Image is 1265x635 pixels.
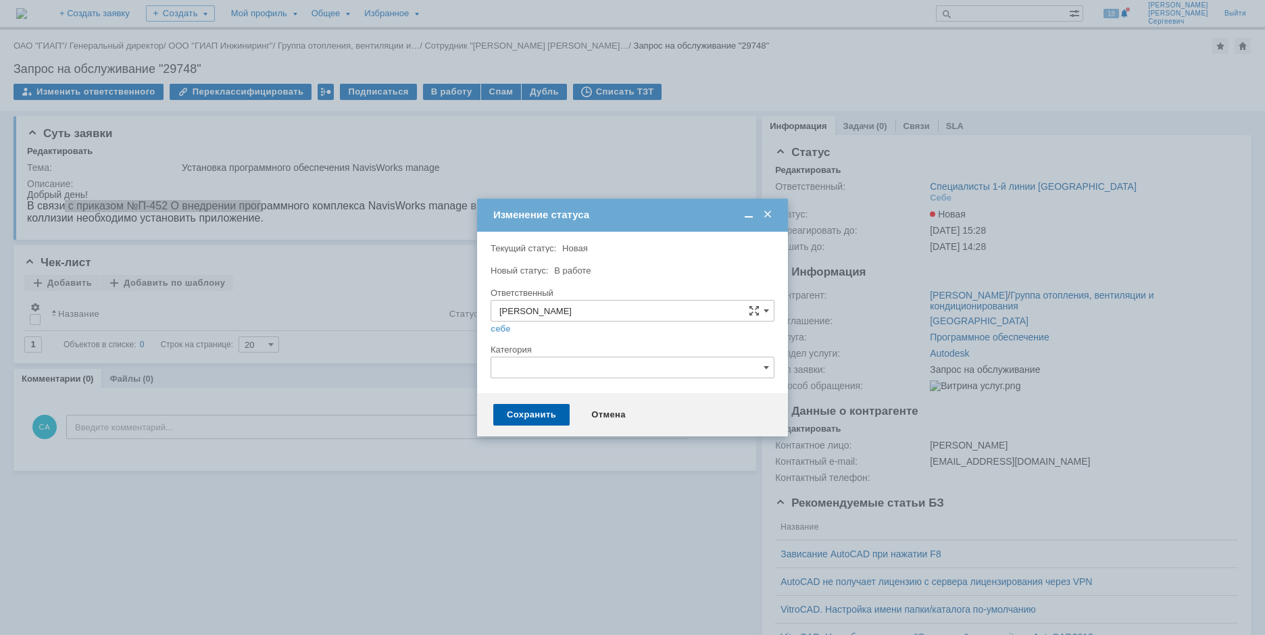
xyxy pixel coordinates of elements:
[761,209,774,221] span: Закрыть
[491,288,772,297] div: Ответственный
[491,243,556,253] label: Текущий статус:
[562,243,588,253] span: Новая
[742,209,755,221] span: Свернуть (Ctrl + M)
[749,305,760,316] span: Сложная форма
[493,209,774,221] div: Изменение статуса
[491,345,772,354] div: Категория
[491,324,511,334] a: себе
[554,265,591,276] span: В работе
[491,265,549,276] label: Новый статус:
